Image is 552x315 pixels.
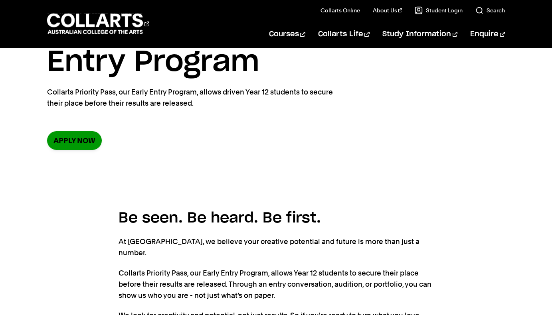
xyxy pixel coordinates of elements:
p: Collarts Priority Pass, our Early Entry Program, allows driven Year 12 students to secure their p... [47,87,338,109]
a: Apply now [47,131,102,150]
div: Go to homepage [47,12,149,35]
a: About Us [373,6,402,14]
span: Be seen. Be heard. Be first. [119,211,321,225]
a: Collarts Life [318,21,370,47]
a: Enquire [470,21,505,47]
a: Student Login [415,6,463,14]
a: Study Information [382,21,457,47]
a: Search [475,6,505,14]
span: Collarts Priority Pass, our Early Entry Program, allows Year 12 students to secure their place be... [119,269,431,299]
a: Courses [269,21,305,47]
a: Collarts Online [321,6,360,14]
span: At [GEOGRAPHIC_DATA], we believe your creative potential and future is more than just a number. [119,237,419,257]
